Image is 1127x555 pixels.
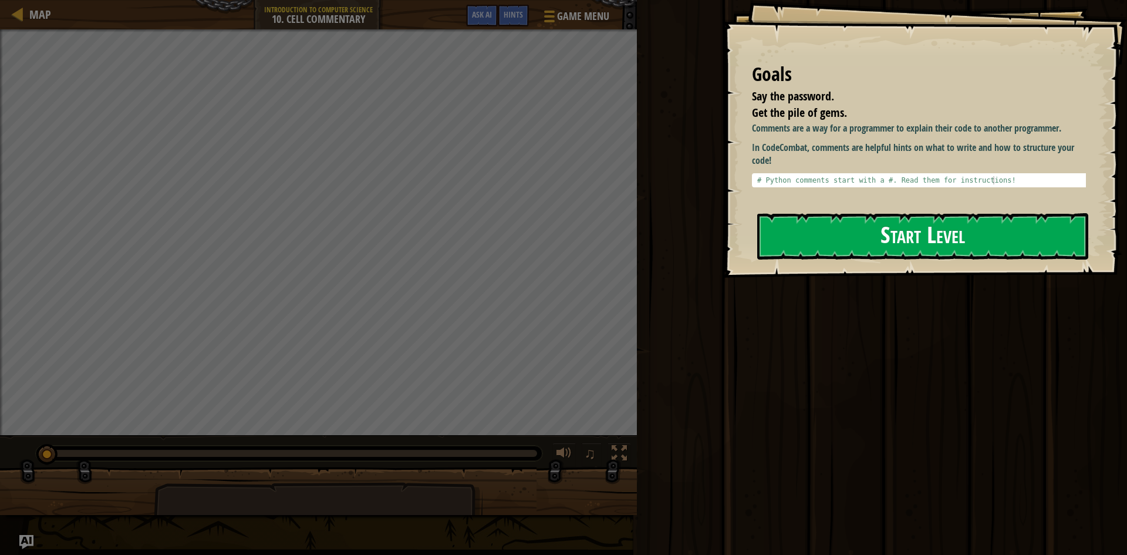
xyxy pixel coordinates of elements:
[557,9,609,24] span: Game Menu
[752,88,834,104] span: Say the password.
[29,6,51,22] span: Map
[757,213,1088,260] button: Start Level
[582,443,602,467] button: ♫
[737,105,1083,122] li: Get the pile of gems.
[552,443,576,467] button: Adjust volume
[752,122,1095,135] p: Comments are a way for a programmer to explain their code to another programmer.
[504,9,523,20] span: Hints
[752,141,1095,168] p: In CodeCombat, comments are helpful hints on what to write and how to structure your code!
[584,445,596,462] span: ♫
[608,443,631,467] button: Toggle fullscreen
[535,5,616,32] button: Game Menu
[752,105,847,120] span: Get the pile of gems.
[752,61,1086,88] div: Goals
[737,88,1083,105] li: Say the password.
[472,9,492,20] span: Ask AI
[466,5,498,26] button: Ask AI
[23,6,51,22] a: Map
[19,535,33,549] button: Ask AI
